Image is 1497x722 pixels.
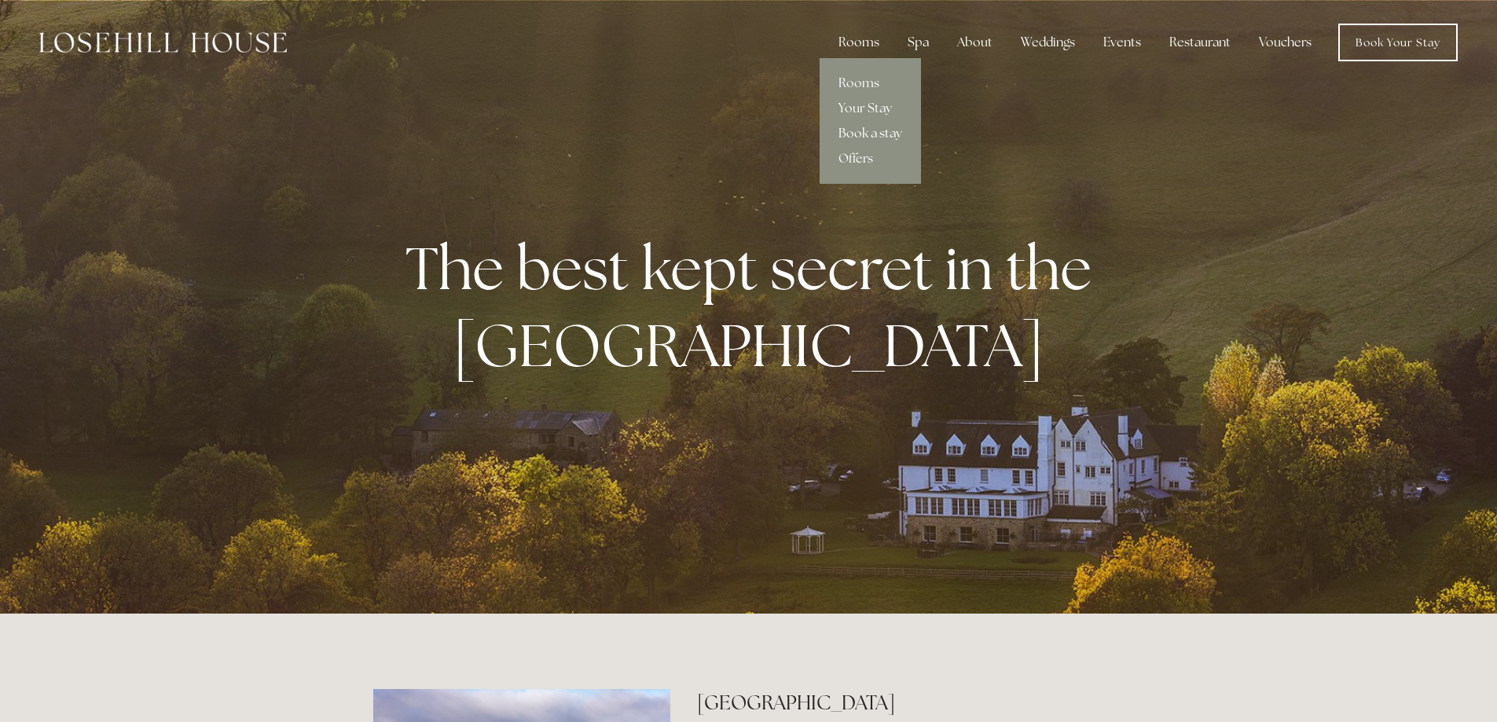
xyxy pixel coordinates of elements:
a: Your Stay [820,96,921,121]
h2: [GEOGRAPHIC_DATA] [697,689,1124,717]
div: Spa [895,27,941,58]
div: Weddings [1008,27,1088,58]
div: About [945,27,1005,58]
a: Book Your Stay [1338,24,1458,61]
div: Restaurant [1157,27,1243,58]
div: Events [1091,27,1154,58]
strong: The best kept secret in the [GEOGRAPHIC_DATA] [405,229,1104,383]
a: Offers [820,146,921,171]
div: Rooms [826,27,892,58]
a: Book a stay [820,121,921,146]
a: Rooms [820,71,921,96]
a: Vouchers [1246,27,1324,58]
img: Losehill House [39,32,287,53]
